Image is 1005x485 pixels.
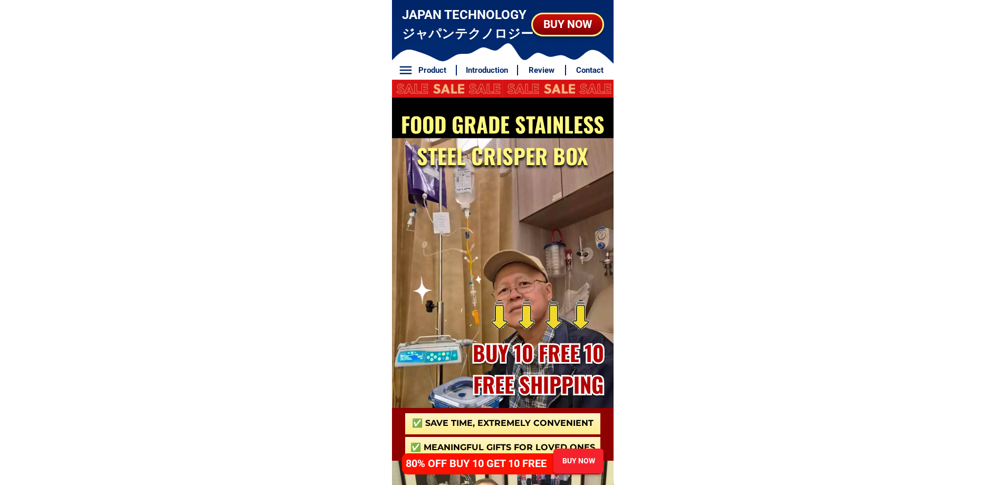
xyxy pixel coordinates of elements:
[406,455,558,471] h4: 80% OFF BUY 10 GET 10 FREE
[462,64,511,77] h6: Introduction
[405,441,600,454] h3: ✅ Meaningful gifts for loved ones
[532,16,603,33] div: BUY NOW
[405,417,600,430] h3: ✅ Save time, Extremely convenient
[402,5,534,43] h3: JAPAN TECHNOLOGY ジャパンテクノロジー
[395,108,610,172] h2: FOOD GRADE STAINLESS STEEL CRISPER BOX
[524,64,560,77] h6: Review
[572,64,608,77] h6: Contact
[462,337,615,400] h2: BUY 10 FREE 10 FREE SHIPPING
[414,64,450,77] h6: Product
[552,455,604,467] div: BUY NOW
